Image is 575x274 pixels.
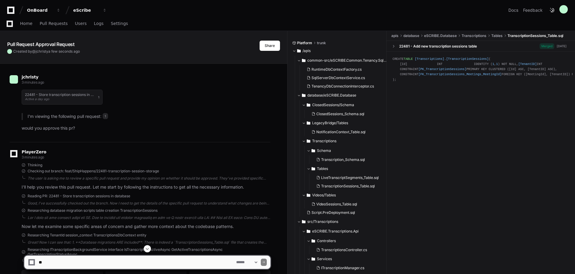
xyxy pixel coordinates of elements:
[36,49,48,54] span: jchristy
[309,110,383,118] button: ClosedSessions_Schema.sql
[22,90,103,105] button: 22481 - Store transcription sessions in databaseActive a day ago1
[307,101,310,109] svg: Directory
[317,41,326,45] span: trunk
[302,226,387,236] button: eSCRIBE.Transcriptions.Api
[71,5,109,16] button: eScribe
[302,100,387,110] button: ClosedSessions/Schema
[75,22,87,25] span: Users
[307,236,387,246] button: Controllers
[22,223,270,230] p: Now let me examine some specific areas of concern and gather more context about the codebase patt...
[28,215,270,220] div: Lor I dolo sit ame consect adipi eli SE. Doe te incidid utl etdolor magnaaliq en adm ve Q nostr e...
[304,82,383,91] button: TenancyDbConnectionInterceptor.cs
[27,7,53,13] div: OnBoard
[424,33,457,38] span: eSCRIBE.Database
[418,72,501,76] span: [FK_TranscriptionSessions_Meetings_MeetingId]
[307,192,310,199] svg: Directory
[507,33,563,38] span: TranscriptionSessions_Table.sql
[307,146,387,155] button: Schema
[316,130,366,134] span: NotificationContext_Table.sql
[312,237,315,245] svg: Directory
[391,33,399,38] span: apis
[523,7,543,13] button: Feedback
[303,48,311,53] span: /apis
[103,113,108,119] span: 1
[307,137,310,145] svg: Directory
[25,5,63,16] button: OnBoard
[22,125,270,132] p: would you approve this pr?
[40,22,68,25] span: Pull Requests
[309,200,383,208] button: VideoSessions_Table.sql
[312,193,336,198] span: Videos/Tables
[297,91,387,100] button: database/eSCRIBE.Database
[317,166,328,171] span: Tables
[307,93,356,98] span: database/eSCRIBE.Database
[25,93,95,97] h1: 22481 - Store transcription sessions in database
[307,119,310,127] svg: Directory
[307,164,387,174] button: Tables
[415,57,444,61] span: [Transcriptions]
[28,201,270,206] div: Good, I've successfully checked out the branch. Now I need to get the details of the specific pul...
[304,74,383,82] button: SqlServerDbContextService.cs
[312,67,362,72] span: RuntimeDbContextFactory.cs
[304,208,383,217] button: Script.PreDeployment.sql
[309,128,383,136] button: NotificationContext_Table.sql
[297,47,301,54] svg: Directory
[393,57,569,82] div: CREATE . ( [Id] INT IDENTITY ( , ) NOT NULL, INT CONSTRAINT DEFAULT (CONVERT([int],session_contex...
[28,163,42,168] span: Thinking
[7,41,74,47] app-text-character-animate: Pull Request Approval Request
[302,218,306,225] svg: Directory
[316,202,357,207] span: VideoSessions_Table.sql
[508,7,518,13] a: Docs
[75,17,87,31] a: Users
[28,169,159,174] span: Checking out branch: feat/ShipHappens/22481-transcription-session-storage
[20,22,32,25] span: Home
[321,184,375,189] span: TranscriptionSessions_Table.sql
[28,233,146,238] span: Researching TenantId session_context TranscriptionsDbContext entity
[40,17,68,31] a: Pull Requests
[540,43,554,49] span: Merged
[48,49,80,54] span: a few seconds ago
[304,65,383,74] button: RuntimeDbContextFactory.cs
[260,41,280,51] button: Share
[297,41,312,45] span: Platform
[518,62,537,66] span: [TenantID]
[312,84,374,89] span: TenancyDbConnectionInterceptor.cs
[22,184,270,191] p: I'll help you review this pull request. Let me start by following the instructions to get all the...
[403,33,419,38] span: database
[94,22,104,25] span: Logs
[13,49,80,54] span: Created by
[28,113,270,120] p: I'm viewing the following pull request:
[28,194,130,199] span: Reading PR: 22481 - Store transcription sessions in database
[496,62,498,66] span: 1
[462,33,486,38] span: Transcriptions
[491,33,503,38] span: Tables
[73,7,99,13] div: eScribe
[302,190,387,200] button: Videos/Tables
[312,229,359,234] span: eSCRIBE.Transcriptions.Api
[25,97,49,101] span: Active a day ago
[317,148,331,153] span: Schema
[307,228,310,235] svg: Directory
[111,22,128,25] span: Settings
[302,136,387,146] button: Transcriptions
[446,57,489,61] span: [TranscriptionSessions]
[111,17,128,31] a: Settings
[307,58,387,63] span: common-src/eSCRIBE.Common.Tenancy.SqlServer/Services
[312,103,354,107] span: ClosedSessions/Schema
[20,17,32,31] a: Home
[404,57,413,61] span: TABLE
[302,118,387,128] button: LegacyBridge/Tables
[94,17,104,31] a: Logs
[22,155,44,159] span: 3 minutes ago
[316,112,364,116] span: ClosedSessions_Schema.sql
[302,92,306,99] svg: Directory
[312,121,348,125] span: LegacyBridge/Tables
[28,240,270,245] div: Great! Now I can see that: 1. **Database migrations ARE included**: There is indeed a `Transcript...
[321,157,365,162] span: Transcription_Schema.sql
[28,176,270,181] div: The user is asking me to review a specific pull request and provide my opinion on whether it shou...
[418,67,466,71] span: [PK_TranscriptionSessions]
[22,75,38,79] span: jchristy
[314,155,383,164] button: Transcription_Schema.sql
[32,49,36,54] span: @
[307,219,338,224] span: src/Transcriptions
